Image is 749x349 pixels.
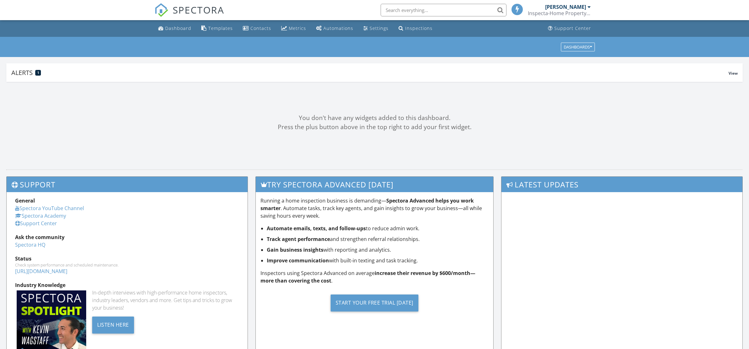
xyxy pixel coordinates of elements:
strong: Gain business insights [267,246,323,253]
div: Check system performance and scheduled maintenance. [15,262,239,267]
div: Dashboards [564,45,592,49]
img: The Best Home Inspection Software - Spectora [154,3,168,17]
li: and strengthen referral relationships. [267,235,488,243]
button: Dashboards [561,43,595,51]
a: Automations (Basic) [314,23,356,34]
div: Industry Knowledge [15,281,239,289]
a: Support Center [15,220,57,227]
a: Metrics [279,23,309,34]
span: View [729,71,738,76]
li: with built-in texting and task tracking. [267,257,488,264]
h3: Try spectora advanced [DATE] [256,177,493,192]
strong: General [15,197,35,204]
span: SPECTORA [173,3,224,16]
div: Start Your Free Trial [DATE] [331,295,418,312]
div: Inspecta-Home Property Inspections [528,10,591,16]
a: Dashboard [156,23,194,34]
div: Contacts [250,25,271,31]
a: Spectora Academy [15,212,66,219]
div: Templates [208,25,233,31]
li: with reporting and analytics. [267,246,488,254]
div: Settings [370,25,388,31]
div: You don't have any widgets added to this dashboard. [6,113,743,123]
p: Running a home inspection business is demanding— . Automate tasks, track key agents, and gain ins... [260,197,488,220]
a: Listen Here [92,321,134,328]
a: Templates [199,23,235,34]
div: Ask the community [15,233,239,241]
a: Start Your Free Trial [DATE] [260,289,488,316]
strong: Spectora Advanced helps you work smarter [260,197,474,212]
a: [URL][DOMAIN_NAME] [15,268,67,275]
span: 1 [37,71,39,75]
a: Spectora YouTube Channel [15,205,84,212]
div: Alerts [11,68,729,77]
h3: Latest Updates [501,177,742,192]
strong: increase their revenue by $600/month—more than covering the cost [260,270,475,284]
a: Contacts [240,23,274,34]
a: SPECTORA [154,9,224,22]
strong: Automate emails, texts, and follow-ups [267,225,366,232]
a: Settings [361,23,391,34]
p: Inspectors using Spectora Advanced on average . [260,269,488,284]
li: to reduce admin work. [267,225,488,232]
div: In-depth interviews with high-performance home inspectors, industry leaders, vendors and more. Ge... [92,289,239,312]
strong: Track agent performance [267,236,330,243]
div: Dashboard [165,25,191,31]
div: Support Center [554,25,591,31]
div: Inspections [405,25,433,31]
strong: Improve communication [267,257,329,264]
div: [PERSON_NAME] [545,4,586,10]
a: Inspections [396,23,435,34]
div: Press the plus button above in the top right to add your first widget. [6,123,743,132]
div: Automations [323,25,353,31]
div: Listen Here [92,317,134,334]
div: Metrics [289,25,306,31]
div: Status [15,255,239,262]
a: Spectora HQ [15,241,45,248]
h3: Support [7,177,248,192]
a: Support Center [545,23,594,34]
input: Search everything... [381,4,506,16]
